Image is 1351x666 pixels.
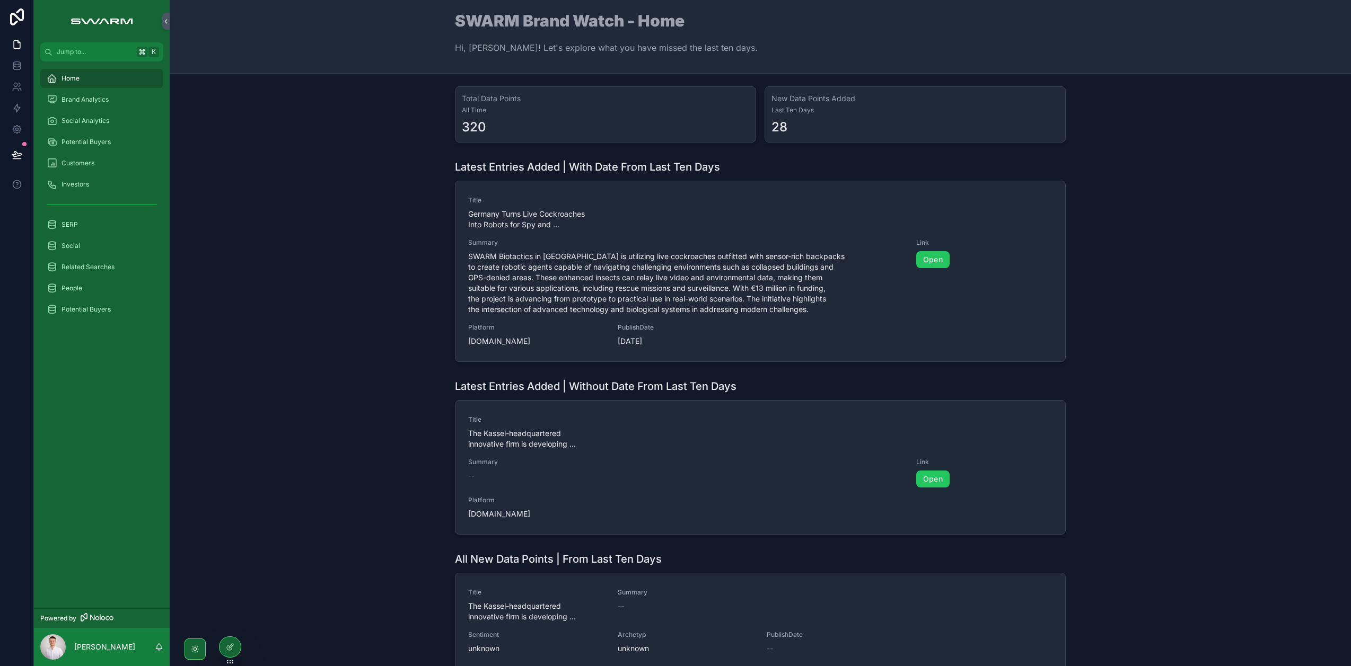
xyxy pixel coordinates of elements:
span: K [150,48,158,56]
span: Link [916,458,1053,466]
span: [DOMAIN_NAME] [468,336,605,347]
span: Title [468,588,605,597]
span: Jump to... [57,48,133,56]
span: Investors [62,180,89,189]
a: Brand Analytics [40,90,163,109]
span: -- [468,470,475,481]
a: Social [40,236,163,255]
div: 28 [771,119,787,136]
span: Last Ten Days [771,106,1059,114]
span: Related Searches [62,263,115,271]
span: Platform [468,496,605,504]
h3: New Data Points Added [771,93,1059,104]
span: Potential Buyers [62,305,111,314]
span: [DOMAIN_NAME] [468,509,605,519]
a: Open [916,251,950,268]
span: Summary [618,588,1053,597]
span: Title [468,415,654,424]
span: SERP [62,220,78,229]
h1: All New Data Points | From Last Ten Days [455,552,662,566]
span: unknown [468,643,605,654]
span: Sentiment [468,631,605,639]
span: -- [618,601,624,611]
a: Related Searches [40,257,163,277]
span: Title [468,196,654,205]
a: Home [40,69,163,88]
a: Customers [40,154,163,173]
div: scrollable content [34,61,170,333]
span: Archetyp [618,631,755,639]
span: unknown [618,643,755,654]
a: Potential Buyers [40,300,163,319]
img: App logo [65,13,138,30]
a: TitleThe Kassel-headquartered innovative firm is developing ...Summary--LinkOpenPlatform[DOMAIN_N... [455,401,1065,534]
a: Potential Buyers [40,132,163,152]
span: -- [767,643,773,654]
span: Link [916,238,1053,247]
a: TitleGermany Turns Live Cockroaches Into Robots for Spy and ...SummarySWARM Biotactics in [GEOGRA... [455,181,1065,361]
p: [PERSON_NAME] [74,642,135,652]
span: Potential Buyers [62,138,111,146]
span: All Time [462,106,749,114]
span: Summary [468,458,903,466]
span: People [62,284,82,292]
span: Platform [468,323,605,332]
h1: Latest Entries Added | With Date From Last Ten Days [455,159,720,174]
div: 320 [462,119,486,136]
span: Social [62,242,80,250]
a: People [40,279,163,298]
span: SWARM Biotactics in [GEOGRAPHIC_DATA] is utilizing live cockroaches outfitted with sensor-rich ba... [468,251,903,315]
span: Social Analytics [62,117,109,125]
a: Social Analytics [40,111,163,130]
a: Investors [40,175,163,194]
span: The Kassel-headquartered innovative firm is developing ... [468,428,654,449]
h1: SWARM Brand Watch - Home [455,13,758,29]
a: SERP [40,215,163,234]
span: Germany Turns Live Cockroaches Into Robots for Spy and ... [468,209,654,230]
span: PublishDate [618,323,755,332]
button: Jump to...K [40,42,163,61]
span: Brand Analytics [62,95,109,104]
a: Powered by [34,608,170,628]
p: Hi, [PERSON_NAME]! Let's explore what you have missed the last ten days. [455,41,758,54]
span: Powered by [40,614,76,623]
a: Open [916,470,950,487]
span: The Kassel-headquartered innovative firm is developing ... [468,601,605,622]
span: PublishDate [767,631,903,639]
span: Customers [62,159,94,167]
span: Home [62,74,80,83]
h1: Latest Entries Added | Without Date From Last Ten Days [455,379,736,394]
h3: Total Data Points [462,93,749,104]
span: Summary [468,238,903,247]
span: [DATE] [618,336,755,347]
